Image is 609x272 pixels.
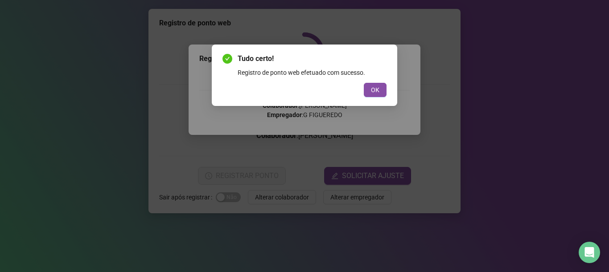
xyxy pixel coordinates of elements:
div: Registro de ponto web efetuado com sucesso. [238,68,387,77]
span: OK [371,85,379,95]
span: check-circle [222,54,232,64]
span: Tudo certo! [238,53,387,64]
button: OK [364,83,387,97]
div: Open Intercom Messenger [579,242,600,263]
